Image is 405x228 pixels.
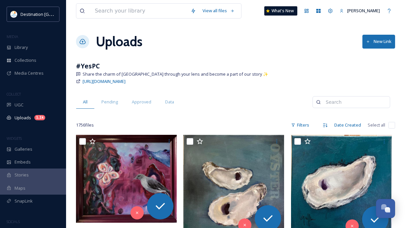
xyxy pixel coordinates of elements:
[15,70,44,76] span: Media Centres
[376,199,395,218] button: Open Chat
[362,35,395,48] button: New Link
[7,219,20,224] span: SOCIALS
[288,119,313,132] div: Filters
[7,92,21,96] span: COLLECT
[101,99,118,105] span: Pending
[15,198,33,204] span: SnapLink
[76,135,177,222] img: ext_1754882755.03034_galleryofart850@gmail.com-IMG_5838.jpeg
[92,4,187,18] input: Search your library
[15,115,31,121] span: Uploads
[83,99,88,105] span: All
[264,6,297,16] a: What's New
[76,61,100,70] strong: #YesPC
[15,57,36,63] span: Collections
[34,115,45,120] div: 1.1k
[322,95,387,109] input: Search
[7,136,22,141] span: WIDGETS
[83,71,268,77] span: Share the charm of [GEOGRAPHIC_DATA] through your lens and become a part of our story ✨
[7,34,18,39] span: MEDIA
[368,122,385,128] span: Select all
[15,102,23,108] span: UGC
[83,78,126,84] span: [URL][DOMAIN_NAME]
[15,172,29,178] span: Stories
[347,8,380,14] span: [PERSON_NAME]
[15,159,31,165] span: Embeds
[20,11,86,17] span: Destination [GEOGRAPHIC_DATA]
[132,99,151,105] span: Approved
[199,4,238,17] a: View all files
[15,146,32,152] span: Galleries
[76,122,94,128] span: 1756 file s
[331,119,364,132] div: Date Created
[15,44,28,51] span: Library
[165,99,174,105] span: Data
[83,77,126,85] a: [URL][DOMAIN_NAME]
[336,4,383,17] a: [PERSON_NAME]
[15,185,25,191] span: Maps
[96,32,142,52] a: Uploads
[11,11,17,18] img: download.png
